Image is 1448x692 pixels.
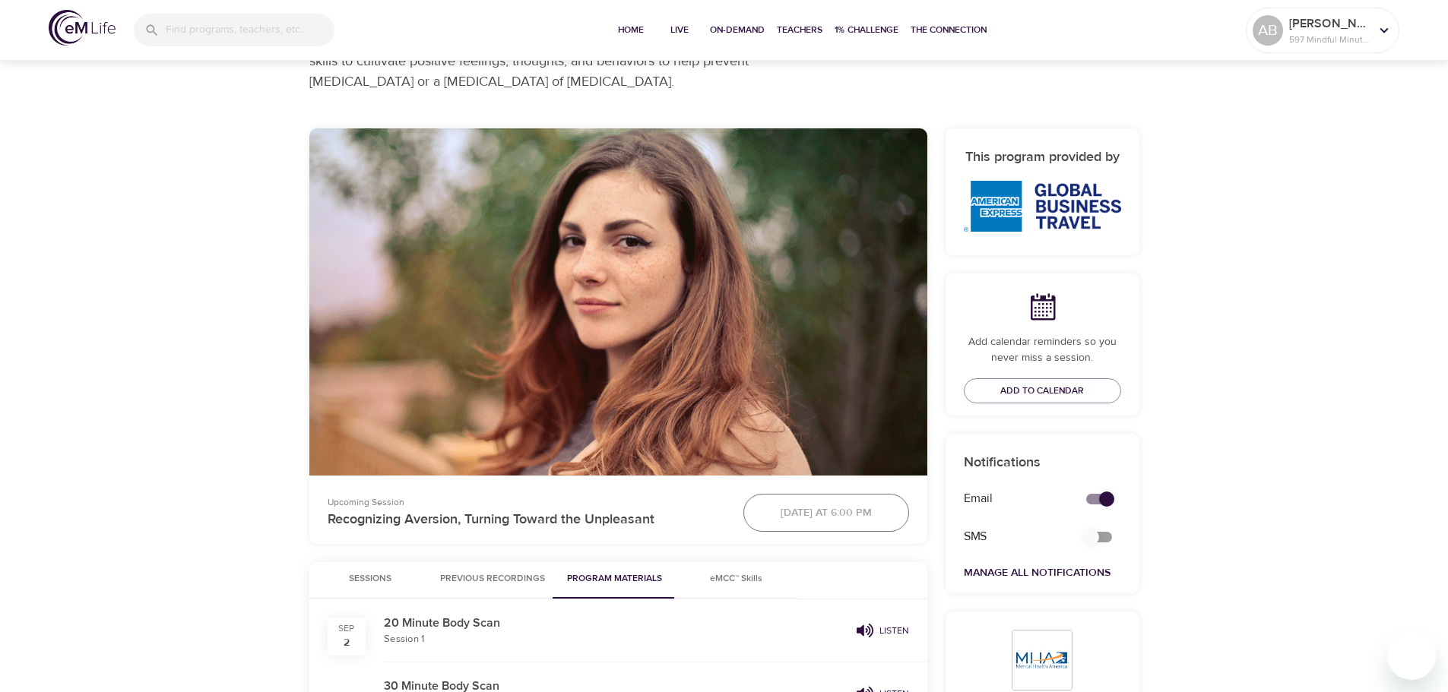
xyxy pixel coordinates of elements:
span: 1% Challenge [835,22,898,38]
p: Add calendar reminders so you never miss a session. [964,334,1121,366]
span: Home [613,22,649,38]
p: 597 Mindful Minutes [1289,33,1370,46]
div: Email [955,481,1068,517]
span: Live [661,22,698,38]
p: Upcoming Session [328,495,725,509]
iframe: Button to launch messaging window [1387,631,1436,680]
span: The Connection [911,22,987,38]
p: [PERSON_NAME] [1289,14,1370,33]
p: Session 1 [384,632,851,647]
h6: This program provided by [964,147,1121,169]
p: Recognizing Aversion, Turning Toward the Unpleasant [328,509,725,529]
span: Previous Recordings [440,571,545,587]
span: On-Demand [710,22,765,38]
img: AmEx%20GBT%20logo.png [964,181,1121,232]
div: Sep [338,622,355,635]
span: Add to Calendar [1000,383,1084,399]
button: Listen [851,618,915,643]
button: Add to Calendar [964,378,1121,403]
div: AB [1253,15,1283,46]
p: Notifications [964,452,1121,472]
div: 2 [344,635,350,650]
input: Find programs, teachers, etc... [166,14,334,46]
span: Program Materials [563,571,667,587]
p: Listen [879,624,909,637]
div: SMS [955,519,1068,555]
span: Teachers [777,22,822,38]
img: logo [49,10,116,46]
span: Sessions [318,571,422,587]
p: 20 Minute Body Scan [384,614,851,632]
span: eMCC™ Skills [685,571,788,587]
a: Manage All Notifications [964,566,1111,580]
